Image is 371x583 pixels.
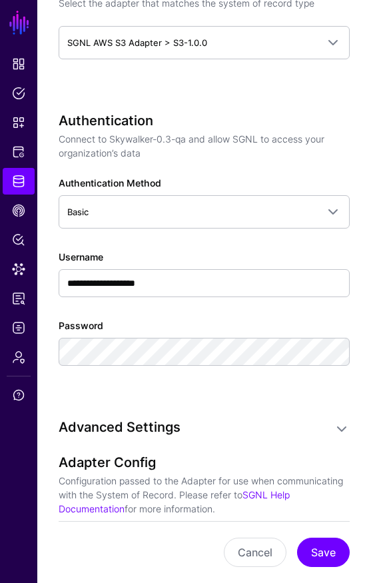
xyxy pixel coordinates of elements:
span: Snippets [12,116,25,129]
p: Configuration passed to the Adapter for use when communicating with the System of Record. Please ... [59,474,350,516]
a: Dashboard [3,51,35,77]
span: Dashboard [12,57,25,71]
a: Snippets [3,109,35,136]
label: Password [59,318,103,332]
h3: Adapter Config [59,454,350,470]
a: Data Lens [3,256,35,283]
a: Policies [3,80,35,107]
a: Logs [3,314,35,341]
span: Policy Lens [12,233,25,247]
a: Protected Systems [3,139,35,165]
label: Username [59,250,103,264]
span: CAEP Hub [12,204,25,217]
span: Reports [12,292,25,305]
a: SGNL [8,8,31,37]
h3: Advanced Settings [59,419,323,435]
a: Identity Data Fabric [3,168,35,195]
span: Protected Systems [12,145,25,159]
span: Support [12,388,25,402]
h3: Authentication [59,113,350,129]
p: Connect to Skywalker-0.3-qa and allow SGNL to access your organization’s data [59,132,350,160]
span: Policies [12,87,25,100]
span: Basic [67,207,89,217]
a: Policy Lens [3,227,35,253]
a: Reports [3,285,35,312]
label: Authentication Method [59,176,161,190]
button: Cancel [224,538,286,567]
span: SGNL AWS S3 Adapter > S3-1.0.0 [67,37,207,48]
a: Admin [3,344,35,370]
button: Save [297,538,350,567]
a: CAEP Hub [3,197,35,224]
span: Identity Data Fabric [12,175,25,188]
span: Data Lens [12,263,25,276]
span: Logs [12,321,25,334]
span: Admin [12,350,25,364]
